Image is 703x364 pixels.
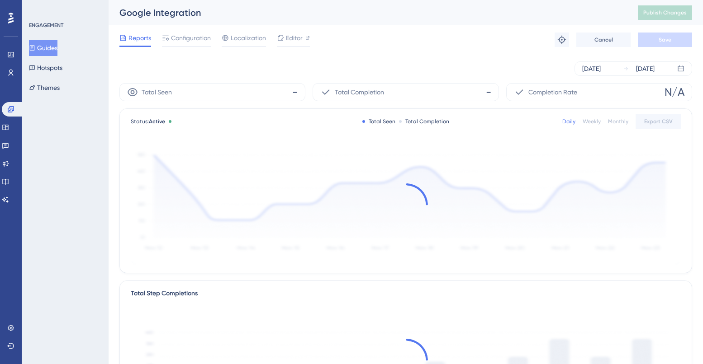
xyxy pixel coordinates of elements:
div: ENGAGEMENT [29,22,63,29]
button: Publish Changes [638,5,692,20]
span: - [292,85,298,99]
span: Publish Changes [643,9,687,16]
div: [DATE] [636,63,655,74]
span: Total Completion [335,87,384,98]
span: Total Seen [142,87,172,98]
span: Save [659,36,671,43]
span: Completion Rate [528,87,577,98]
span: Configuration [171,33,211,43]
button: Guides [29,40,57,56]
div: Monthly [608,118,628,125]
div: Total Completion [399,118,449,125]
div: [DATE] [582,63,601,74]
span: Cancel [594,36,613,43]
span: Status: [131,118,165,125]
button: Themes [29,79,60,96]
span: - [486,85,491,99]
button: Export CSV [636,114,681,129]
button: Save [638,33,692,47]
button: Cancel [576,33,631,47]
span: Editor [286,33,303,43]
div: Google Integration [119,6,615,19]
span: Localization [231,33,266,43]
span: Active [149,118,165,125]
div: Weekly [583,118,601,125]
span: N/A [665,85,684,99]
div: Total Seen [362,118,395,125]
div: Total Step Completions [131,288,198,299]
div: Daily [562,118,575,125]
button: Hotspots [29,60,62,76]
span: Reports [128,33,151,43]
span: Export CSV [644,118,673,125]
